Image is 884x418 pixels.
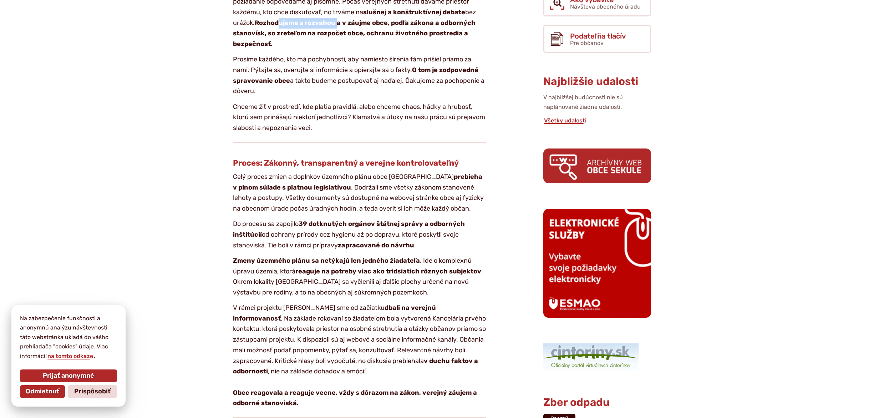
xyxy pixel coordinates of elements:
[74,388,111,396] span: Prispôsobiť
[543,343,639,371] img: 1.png
[363,8,465,16] strong: slušnej a konštruktívnej debate
[570,32,626,40] span: Podateľňa tlačív
[338,241,414,249] strong: zapracované do návrhu
[543,209,651,317] img: esmao_sekule_b.png
[543,93,651,112] p: V najbližšej budúcnosti nie sú naplánované žiadne udalosti.
[233,66,478,85] strong: O tom je zodpovedné spravovanie obce
[233,220,465,238] strong: 39 dotknutých orgánov štátnej správy a odborných inštitúcií
[233,158,459,168] strong: Proces: Zákonný, transparentný a verejne kontrolovateľný
[26,388,59,396] span: Odmietnuť
[233,19,476,48] strong: Rozhodujeme s rozvahou a v záujme obce, podľa zákona a odborných stanovísk, so zreteľom na rozpoč...
[233,304,436,322] strong: dbali na verejnú informovanosť
[233,173,482,191] strong: prebieha v plnom súlade s platnou legislatívou
[570,40,604,46] span: Pre občanov
[543,148,651,183] img: archiv.png
[233,102,486,134] p: Chceme žiť v prostredí, kde platia pravidlá, alebo chceme chaos, hádky a hrubosť, ktorú sem priná...
[233,257,420,265] strong: Zmeny územného plánu sa netýkajú len jedného žiadateľa
[295,267,481,275] strong: reaguje na potreby viac ako tridsiatich rôznych subjektov
[543,397,651,408] h3: Zber odpadu
[233,219,486,251] p: Do procesu sa zapojilo od ochrany prírody cez hygienu až po dopravu, ktoré poskytli svoje stanovi...
[233,303,486,409] p: V rámci projektu [PERSON_NAME] sme od začiatku . Na základe rokovaní so žiadateľom bola vytvorená...
[20,385,65,398] button: Odmietnuť
[47,353,94,359] a: na tomto odkaze
[233,256,486,298] p: . Ide o komplexnú úpravu územia, ktorá . Okrem lokality [GEOGRAPHIC_DATA] sa vyčlenili aj ďalšie ...
[543,117,587,124] a: Všetky udalosti
[543,25,651,53] a: Podateľňa tlačív Pre občanov
[20,314,117,361] p: Na zabezpečenie funkčnosti a anonymnú analýzu návštevnosti táto webstránka ukladá do vášho prehli...
[20,369,117,382] button: Prijať anonymné
[233,54,486,97] p: Prosíme každého, kto má pochybnosti, aby namiesto šírenia fám prišiel priamo za nami. Pýtajte sa,...
[233,389,477,407] strong: Obec reagovala a reaguje vecne, vždy s dôrazom na zákon, verejný záujem a odborné stanoviská.
[570,3,641,10] span: Návšteva obecného úradu
[43,372,94,380] span: Prijať anonymné
[233,172,486,214] p: Celý proces zmien a doplnkov územného plánu obce [GEOGRAPHIC_DATA] . Dodržali sme všetky zákonom ...
[543,76,651,87] h3: Najbližšie udalosti
[68,385,117,398] button: Prispôsobiť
